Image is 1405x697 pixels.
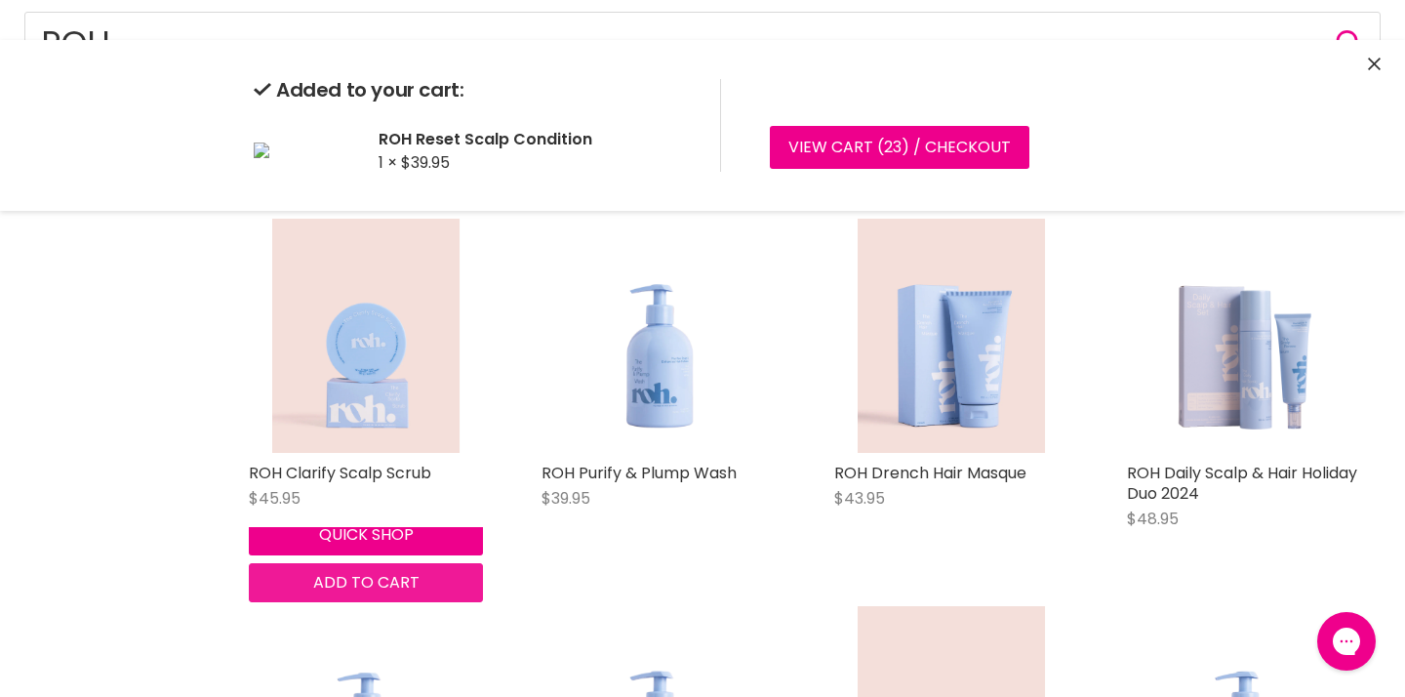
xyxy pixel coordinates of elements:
[249,515,483,554] button: Quick shop
[1127,219,1361,453] a: ROH Daily Scalp & Hair Holiday Duo 2024
[249,487,301,510] span: $45.95
[1150,219,1338,453] img: ROH Daily Scalp & Hair Holiday Duo 2024
[24,12,1381,76] form: Product
[254,79,689,102] h2: Added to your cart:
[249,219,483,453] a: ROH Clarify Scalp Scrub
[565,219,752,453] img: ROH Purify & Plump Wash
[542,487,590,510] span: $39.95
[272,219,460,453] img: ROH Clarify Scalp Scrub
[1334,28,1365,60] button: Search
[254,143,269,158] img: ROH Reset Scalp Condition
[379,151,397,174] span: 1 ×
[1307,605,1385,677] iframe: Gorgias live chat messenger
[834,487,885,510] span: $43.95
[24,12,1381,76] input: Search
[770,126,1029,169] a: View cart (23) / Checkout
[313,571,420,594] span: Add to cart
[834,219,1068,453] a: ROH Drench Hair Masque
[249,462,431,484] a: ROH Clarify Scalp Scrub
[1368,55,1381,75] button: Close
[542,462,737,484] a: ROH Purify & Plump Wash
[1127,462,1357,505] a: ROH Daily Scalp & Hair Holiday Duo 2024
[834,462,1026,484] a: ROH Drench Hair Masque
[379,129,689,149] h2: ROH Reset Scalp Condition
[542,219,776,453] a: ROH Purify & Plump Wash
[884,136,902,158] span: 23
[249,563,483,602] button: Add to cart
[1127,508,1179,530] span: $48.95
[858,219,1045,453] img: ROH Drench Hair Masque
[401,151,450,174] span: $39.95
